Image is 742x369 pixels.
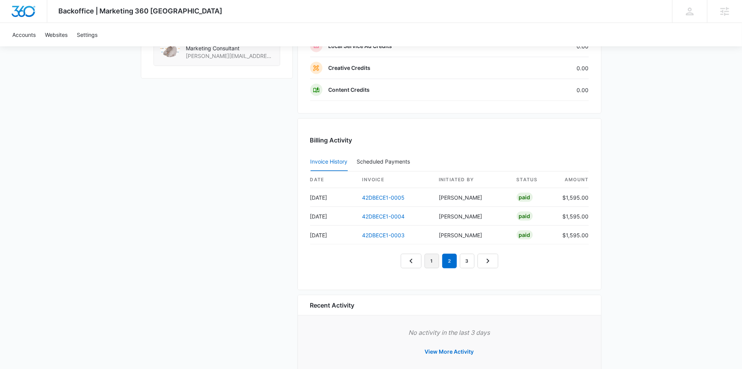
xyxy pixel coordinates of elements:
[310,301,355,310] h6: Recent Activity
[478,254,498,268] a: Next Page
[517,193,533,202] div: Paid
[362,213,405,220] a: 42DBECE1-0004
[186,45,274,52] span: Marketing Consultant
[460,254,474,268] a: Page 3
[433,207,510,226] td: [PERSON_NAME]
[72,23,102,46] a: Settings
[517,212,533,221] div: Paid
[310,172,356,188] th: date
[8,23,40,46] a: Accounts
[507,57,589,79] td: 0.00
[401,254,421,268] a: Previous Page
[507,79,589,101] td: 0.00
[417,343,482,361] button: View More Activity
[557,226,589,245] td: $1,595.00
[362,194,405,201] a: 42DBECE1-0005
[310,188,356,207] td: [DATE]
[517,230,533,240] div: Paid
[362,232,405,238] a: 42DBECE1-0003
[557,172,589,188] th: amount
[329,64,371,72] p: Creative Credits
[442,254,457,268] em: 2
[401,254,498,268] nav: Pagination
[40,23,72,46] a: Websites
[357,159,413,164] div: Scheduled Payments
[311,153,348,171] button: Invoice History
[186,52,274,60] span: [PERSON_NAME][EMAIL_ADDRESS][PERSON_NAME][DOMAIN_NAME]
[356,172,433,188] th: invoice
[557,207,589,226] td: $1,595.00
[433,226,510,245] td: [PERSON_NAME]
[511,172,557,188] th: status
[433,172,510,188] th: Initiated By
[160,37,180,57] img: Josh Sherman
[425,254,439,268] a: Page 1
[329,86,370,94] p: Content Credits
[59,7,223,15] span: Backoffice | Marketing 360 [GEOGRAPHIC_DATA]
[310,226,356,245] td: [DATE]
[557,188,589,207] td: $1,595.00
[310,328,589,337] p: No activity in the last 3 days
[310,136,589,145] h3: Billing Activity
[433,188,510,207] td: [PERSON_NAME]
[310,207,356,226] td: [DATE]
